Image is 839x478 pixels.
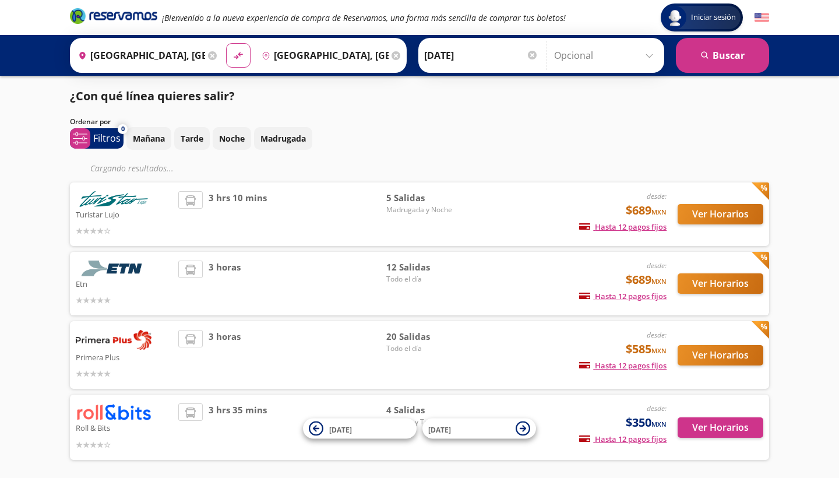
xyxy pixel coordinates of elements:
p: Madrugada [260,132,306,145]
p: Ordenar por [70,117,111,127]
span: $350 [626,414,667,431]
em: desde: [647,261,667,270]
span: Hasta 12 pagos fijos [579,291,667,301]
span: Hasta 12 pagos fijos [579,360,667,371]
img: Roll & Bits [76,403,151,420]
span: [DATE] [428,424,451,434]
button: Ver Horarios [678,204,763,224]
em: Cargando resultados ... [90,163,174,174]
i: Brand Logo [70,7,157,24]
button: Noche [213,127,251,150]
span: 3 hrs 35 mins [209,403,267,451]
span: 12 Salidas [386,261,468,274]
small: MXN [651,346,667,355]
p: Mañana [133,132,165,145]
span: $585 [626,340,667,358]
span: Todo el día [386,343,468,354]
button: Buscar [676,38,769,73]
p: Roll & Bits [76,420,172,434]
span: [DATE] [329,424,352,434]
p: Primera Plus [76,350,172,364]
a: Brand Logo [70,7,157,28]
p: Etn [76,276,172,290]
button: [DATE] [422,419,536,439]
small: MXN [651,420,667,428]
span: $689 [626,202,667,219]
p: Turistar Lujo [76,207,172,221]
span: 3 horas [209,330,241,380]
button: Ver Horarios [678,417,763,438]
small: MXN [651,208,667,216]
input: Buscar Destino [257,41,389,70]
small: MXN [651,277,667,286]
img: Etn [76,261,151,276]
span: Todo el día [386,274,468,284]
button: 0Filtros [70,128,124,149]
span: 0 [121,124,125,134]
span: Mañana y Tarde [386,417,468,427]
span: Madrugada y Noche [386,205,468,215]
em: desde: [647,403,667,413]
button: Ver Horarios [678,345,763,365]
input: Buscar Origen [73,41,205,70]
input: Opcional [554,41,658,70]
em: desde: [647,191,667,201]
button: Ver Horarios [678,273,763,294]
span: 5 Salidas [386,191,468,205]
p: Noche [219,132,245,145]
img: Primera Plus [76,330,151,350]
span: 3 hrs 10 mins [209,191,267,237]
span: 20 Salidas [386,330,468,343]
p: ¿Con qué línea quieres salir? [70,87,235,105]
img: Turistar Lujo [76,191,151,207]
span: Hasta 12 pagos fijos [579,434,667,444]
button: Mañana [126,127,171,150]
em: desde: [647,330,667,340]
p: Tarde [181,132,203,145]
span: Hasta 12 pagos fijos [579,222,667,232]
input: Elegir Fecha [424,41,538,70]
p: Filtros [93,131,121,145]
span: 4 Salidas [386,403,468,417]
button: Madrugada [254,127,312,150]
span: $689 [626,271,667,289]
span: 3 horas [209,261,241,307]
button: English [755,10,769,25]
em: ¡Bienvenido a la nueva experiencia de compra de Reservamos, una forma más sencilla de comprar tus... [162,12,566,23]
span: Iniciar sesión [686,12,741,23]
button: Tarde [174,127,210,150]
button: [DATE] [303,419,417,439]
